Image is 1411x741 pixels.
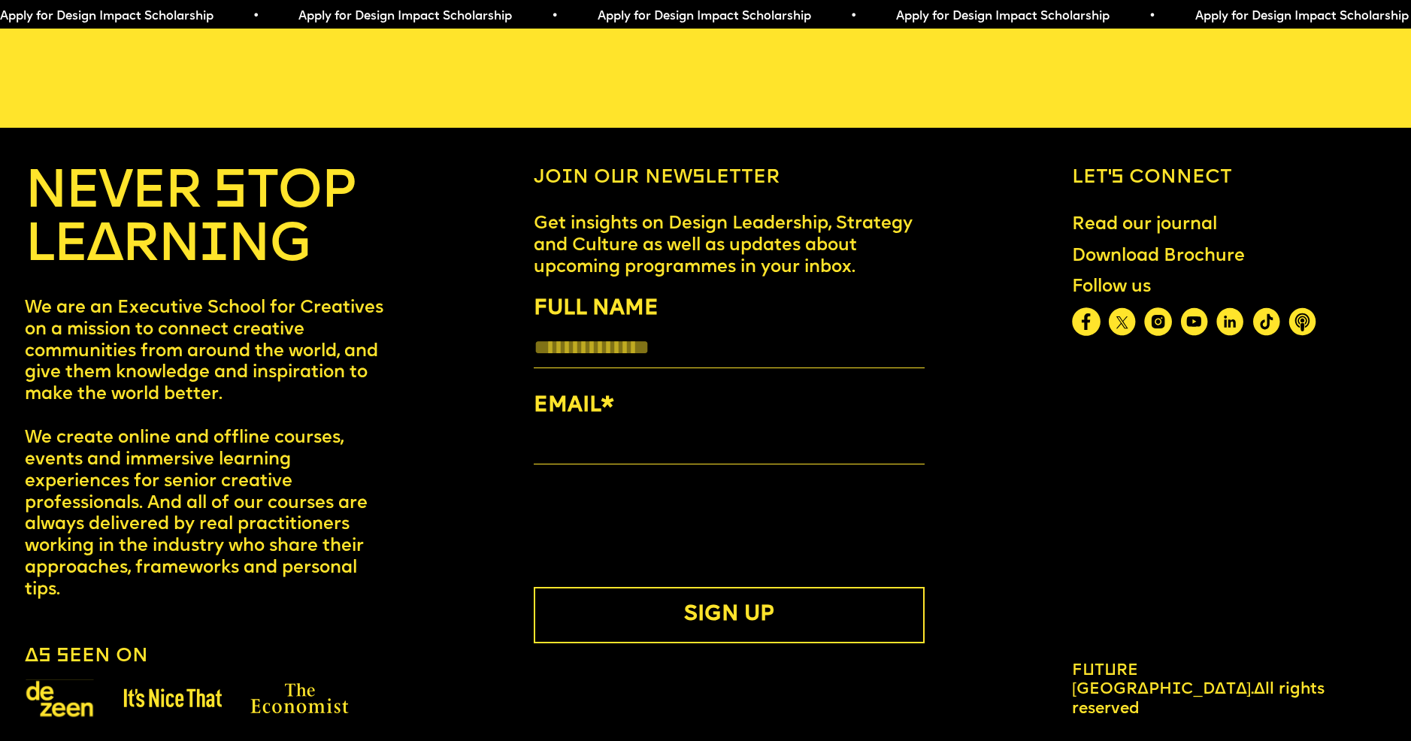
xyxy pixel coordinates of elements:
iframe: reCAPTCHA [534,500,762,558]
label: FULL NAME [534,292,925,326]
a: Download Brochure [1062,236,1255,277]
p: We are an Executive School for Creatives on a mission to connect creative communities from around... [25,298,387,601]
h6: Let’s connect [1072,167,1386,190]
span: • [550,11,556,23]
p: Get insights on Design Leadership, Strategy and Culture as well as updates about upcoming program... [534,213,925,279]
a: Read our journal [1062,204,1227,245]
div: All rights reserved [1072,661,1326,718]
span: • [251,11,258,23]
button: SIGN UP [534,587,925,643]
h6: As seen on [25,646,148,669]
label: EMAIL [534,389,925,423]
div: Follow us [1072,277,1316,298]
h4: NEVER STOP LEARNING [25,167,387,274]
span: • [1147,11,1154,23]
h6: Join our newsletter [534,167,925,190]
span: Future [GEOGRAPHIC_DATA]. [1072,663,1254,697]
span: • [848,11,855,23]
